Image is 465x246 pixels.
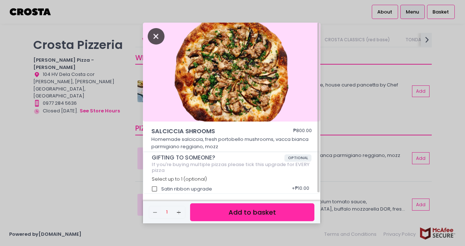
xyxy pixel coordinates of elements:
[152,154,284,161] span: GIFTING TO SOMEONE?
[289,182,311,196] div: + ₱10.00
[293,127,312,136] div: ₱800.00
[151,127,272,136] span: SALCICCIA SHROOMS
[284,154,312,162] span: OPTIONAL
[148,32,165,39] button: Close
[190,203,314,221] button: Add to basket
[143,23,320,122] img: SALCICCIA SHROOMS
[151,136,312,150] p: Homemade salciccia, fresh portobello mushrooms, vacca bianca parmigiano reggiano, mozz
[152,162,312,173] div: If you're buying multiple pizzas please tick this upgrade for EVERY pizza
[152,176,207,182] span: Select up to 1 (optional)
